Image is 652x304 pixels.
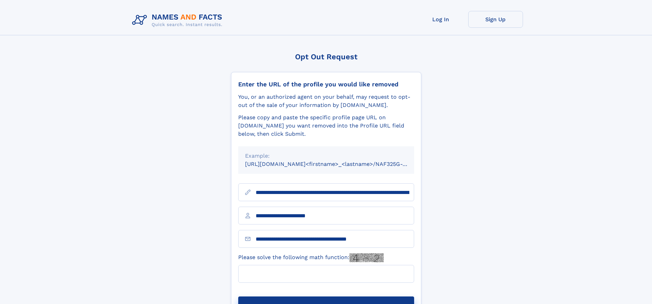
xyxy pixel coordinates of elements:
label: Please solve the following math function: [238,253,384,262]
div: Enter the URL of the profile you would like removed [238,81,414,88]
small: [URL][DOMAIN_NAME]<firstname>_<lastname>/NAF325G-xxxxxxxx [245,161,427,167]
div: Please copy and paste the specific profile page URL on [DOMAIN_NAME] you want removed into the Pr... [238,113,414,138]
div: Opt Out Request [231,52,421,61]
img: Logo Names and Facts [129,11,228,29]
div: Example: [245,152,407,160]
div: You, or an authorized agent on your behalf, may request to opt-out of the sale of your informatio... [238,93,414,109]
a: Log In [413,11,468,28]
a: Sign Up [468,11,523,28]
